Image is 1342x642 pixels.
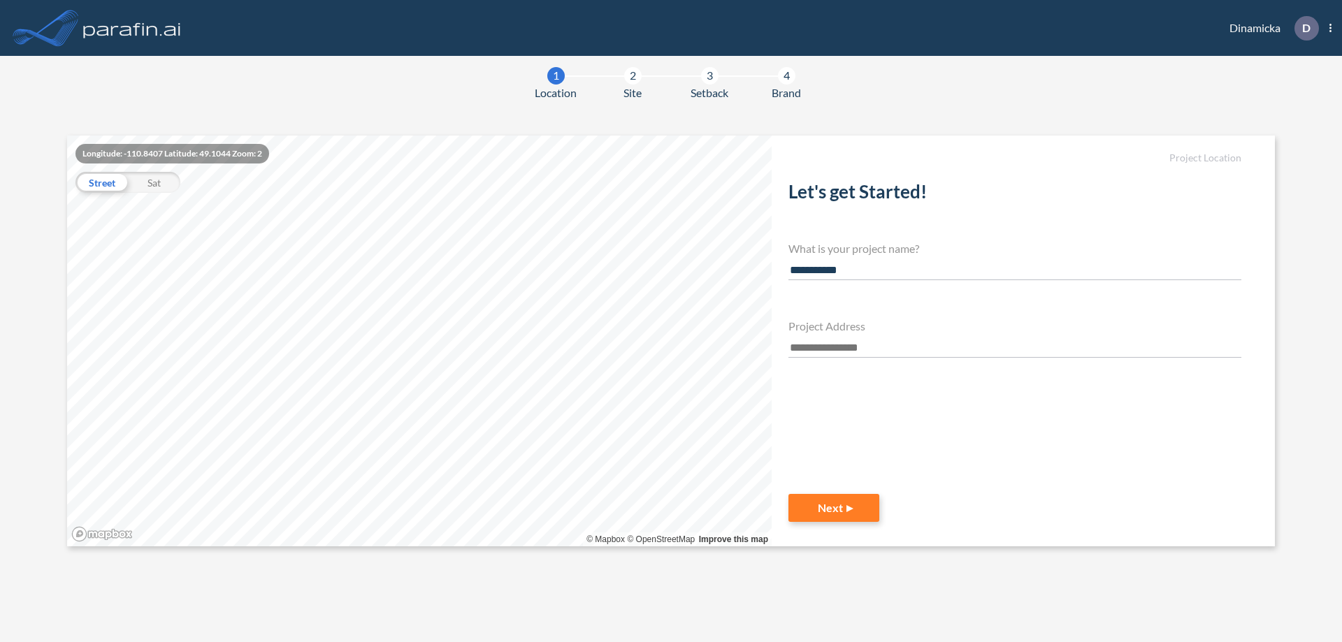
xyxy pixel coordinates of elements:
span: Location [535,85,577,101]
h2: Let's get Started! [788,181,1241,208]
a: Mapbox [586,534,625,544]
div: Street [75,172,128,193]
h5: Project Location [788,152,1241,164]
span: Brand [772,85,801,101]
div: Dinamicka [1208,16,1332,41]
a: Improve this map [699,534,768,544]
div: 3 [701,67,719,85]
div: Sat [128,172,180,193]
p: D [1302,22,1311,34]
span: Setback [691,85,728,101]
a: OpenStreetMap [627,534,695,544]
button: Next [788,494,879,522]
a: Mapbox homepage [71,526,133,542]
canvas: Map [67,136,772,546]
div: 4 [778,67,795,85]
h4: What is your project name? [788,242,1241,255]
span: Site [623,85,642,101]
div: 1 [547,67,565,85]
h4: Project Address [788,319,1241,333]
img: logo [80,14,184,42]
div: Longitude: -110.8407 Latitude: 49.1044 Zoom: 2 [75,144,269,163]
div: 2 [624,67,642,85]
